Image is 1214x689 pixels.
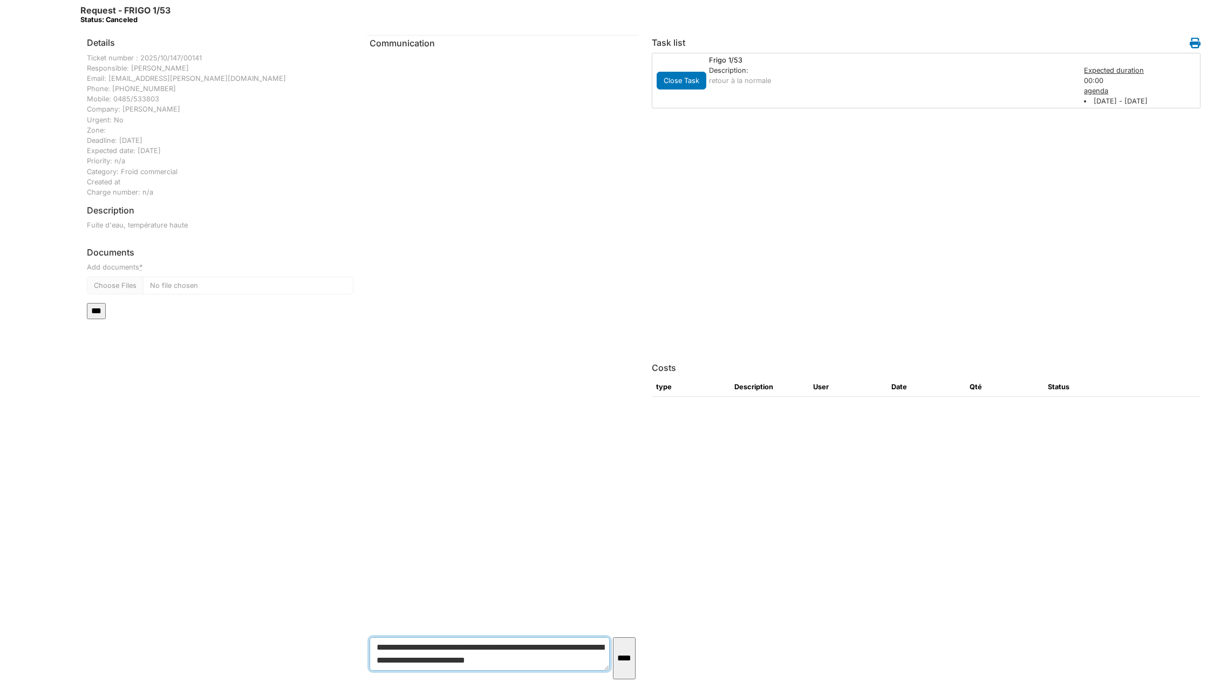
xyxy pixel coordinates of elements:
[730,377,808,397] th: Description
[664,77,699,85] span: translation missing: en.todo.action.close_task
[657,74,706,85] a: Close Task
[709,65,1073,75] div: Description:
[1084,96,1198,106] li: [DATE] - [DATE]
[1084,86,1198,96] div: agenda
[80,5,170,24] h6: Request - FRIGO 1/53
[87,38,115,48] h6: Details
[1084,65,1198,75] div: Expected duration
[965,377,1044,397] th: Qté
[87,205,134,216] h6: Description
[709,75,1073,86] p: retour à la normale
[139,263,142,271] abbr: required
[1044,377,1122,397] th: Status
[887,377,965,397] th: Date
[652,363,676,373] h6: Costs
[652,38,685,48] h6: Task list
[704,55,1079,65] div: Frigo 1/53
[87,53,353,198] div: Ticket number : 2025/10/147/00141 Responsible: [PERSON_NAME] Email: [EMAIL_ADDRESS][PERSON_NAME][...
[809,377,887,397] th: User
[87,247,353,258] h6: Documents
[80,16,170,24] div: Status: Canceled
[1190,38,1201,49] i: Work order
[87,220,353,230] p: Fuite d'eau, température haute
[370,38,435,49] span: translation missing: en.communication.communication
[652,377,730,397] th: type
[87,262,142,272] label: Add documents
[1079,65,1204,107] div: 00:00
